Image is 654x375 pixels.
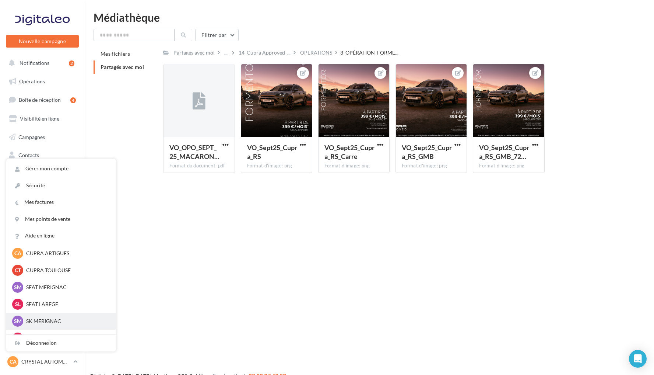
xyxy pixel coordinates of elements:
span: VO_Sept25_Cupra_RS_Carre [324,143,375,160]
div: 2 [69,60,74,66]
div: Format d'image: png [324,163,383,169]
div: Open Intercom Messenger [629,350,647,368]
a: Contacts [4,147,80,163]
span: CA [14,250,21,257]
span: Opérations [19,78,45,84]
p: CUPRA ARTIGUES [26,250,107,257]
a: CA CRYSTAL AUTOMOBILES [6,355,79,369]
p: CUPRA TOULOUSE [26,267,107,274]
span: Notifications [20,60,49,66]
a: Boîte de réception4 [4,92,80,108]
div: Format d'image: png [247,163,306,169]
span: SL [15,301,21,308]
button: Notifications 2 [4,55,77,71]
div: Médiathèque [94,12,645,23]
a: Aide en ligne [6,228,116,244]
span: 3_OPÉRATION_FORME... [340,49,398,56]
a: Mes factures [6,194,116,211]
span: VO_Sept25_Cupra_RS [247,143,297,160]
div: OPERATIONS [300,49,332,56]
span: Visibilité en ligne [20,115,59,122]
span: Boîte de réception [19,97,61,103]
span: VO_OPO_SEPT_25_MACARON_300x300mm_HD [169,143,219,160]
button: Nouvelle campagne [6,35,79,48]
a: PLV et print personnalisable [4,202,80,224]
span: SM [14,317,22,325]
button: Filtrer par [195,29,239,41]
a: Médiathèque [4,166,80,181]
div: ... [223,48,229,58]
span: VO_Sept25_Cupra_RS_GMB_720x720px [479,143,529,160]
div: Déconnexion [6,335,116,351]
a: Calendrier [4,184,80,200]
a: Mes points de vente [6,211,116,228]
span: 14_Cupra Approved_... [239,49,291,56]
p: SEAT MERIGNAC [26,284,107,291]
div: Format d'image: png [402,163,461,169]
div: Partagés avec moi [173,49,215,56]
span: SM [14,284,22,291]
a: Gérer mon compte [6,160,116,177]
div: Format du document: pdf [169,163,228,169]
span: Contacts [18,152,39,158]
p: SEAT LABEGE [26,301,107,308]
p: CRYSTAL AUTOMOBILES [21,358,70,365]
a: Campagnes DataOnDemand [4,227,80,249]
span: Partagés avec moi [101,64,144,70]
a: Visibilité en ligne [4,111,80,126]
span: CT [15,267,21,274]
a: Opérations [4,74,80,89]
span: CA [10,358,17,365]
div: Format d'image: png [479,163,538,169]
span: VO_Sept25_Cupra_RS_GMB [402,143,452,160]
a: Campagnes [4,129,80,145]
p: SK MERIGNAC [26,317,107,325]
span: Mes fichiers [101,51,130,57]
span: Campagnes [18,133,45,140]
a: Sécurité [6,177,116,194]
div: 4 [70,97,76,103]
